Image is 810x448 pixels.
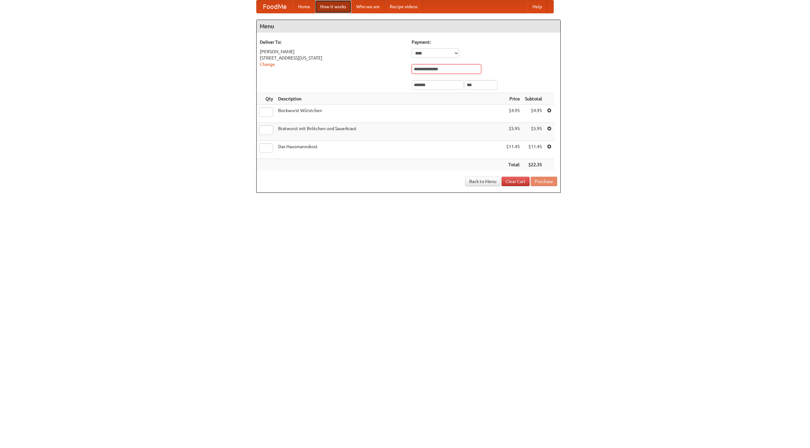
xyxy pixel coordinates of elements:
[522,93,545,105] th: Subtotal
[276,93,504,105] th: Description
[522,105,545,123] td: $4.95
[315,0,351,13] a: How it works
[276,123,504,141] td: Bratwurst mit Brötchen und Sauerkraut
[260,62,275,67] a: Change
[522,141,545,159] td: $11.45
[527,0,547,13] a: Help
[502,177,530,186] a: Clear Cart
[257,0,293,13] a: FoodMe
[276,105,504,123] td: Bockwurst Würstchen
[504,159,522,171] th: Total:
[522,123,545,141] td: $5.95
[260,55,405,61] div: [STREET_ADDRESS][US_STATE]
[260,39,405,45] h5: Deliver To:
[412,39,557,45] h5: Payment:
[257,20,560,33] h4: Menu
[276,141,504,159] td: Das Hausmannskost
[260,48,405,55] div: [PERSON_NAME]
[531,177,557,186] button: Purchase
[522,159,545,171] th: $22.35
[504,141,522,159] td: $11.45
[465,177,501,186] a: Back to Menu
[504,93,522,105] th: Price
[504,123,522,141] td: $5.95
[385,0,423,13] a: Recipe videos
[257,93,276,105] th: Qty
[504,105,522,123] td: $4.95
[351,0,385,13] a: Who we are
[293,0,315,13] a: Home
